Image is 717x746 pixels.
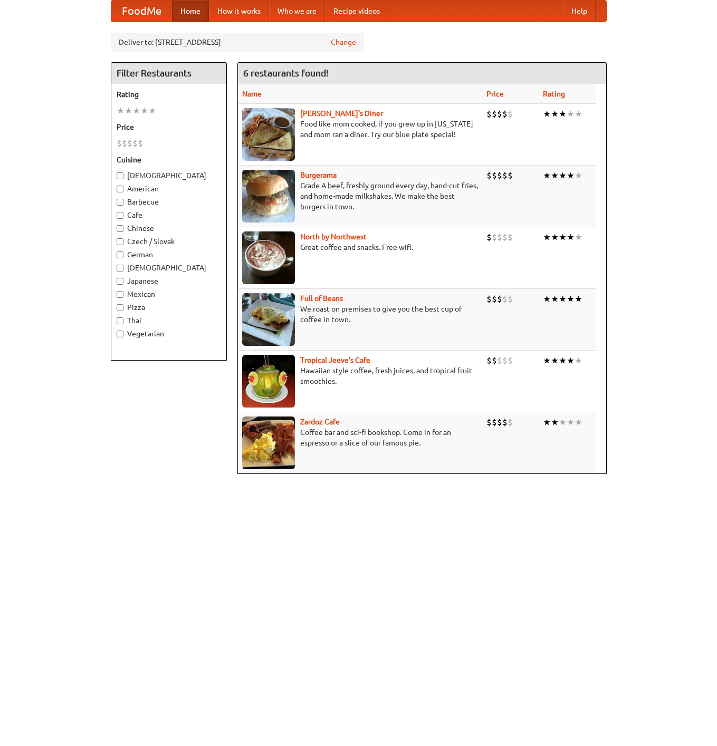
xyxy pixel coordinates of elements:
[559,231,567,243] li: ★
[486,170,492,181] li: $
[300,171,337,179] a: Burgerama
[543,170,551,181] li: ★
[117,331,123,337] input: Vegetarian
[300,418,340,426] b: Zardoz Cafe
[117,186,123,192] input: American
[331,37,356,47] a: Change
[567,170,575,181] li: ★
[242,293,295,346] img: beans.jpg
[140,105,148,117] li: ★
[502,231,508,243] li: $
[300,109,383,118] a: [PERSON_NAME]'s Diner
[122,138,127,149] li: $
[117,251,123,258] input: German
[486,293,492,305] li: $
[486,90,504,98] a: Price
[502,355,508,366] li: $
[543,90,565,98] a: Rating
[559,355,567,366] li: ★
[497,231,502,243] li: $
[242,304,478,325] p: We roast on premises to give you the best cup of coffee in town.
[117,328,221,339] label: Vegetarian
[138,138,143,149] li: $
[567,416,575,428] li: ★
[508,293,513,305] li: $
[497,293,502,305] li: $
[117,199,123,206] input: Barbecue
[117,249,221,260] label: German
[117,223,221,234] label: Chinese
[117,278,123,285] input: Japanese
[559,170,567,181] li: ★
[300,232,367,241] a: North by Northwest
[559,416,567,428] li: ★
[242,170,295,222] img: burgerama.jpg
[492,416,497,428] li: $
[486,416,492,428] li: $
[148,105,156,117] li: ★
[492,108,497,120] li: $
[497,355,502,366] li: $
[242,416,295,469] img: zardoz.jpg
[502,170,508,181] li: $
[209,1,269,22] a: How it works
[575,231,582,243] li: ★
[242,365,478,386] p: Hawaiian style coffee, fresh juices, and tropical fruit smoothies.
[551,416,559,428] li: ★
[508,231,513,243] li: $
[567,293,575,305] li: ★
[117,304,123,311] input: Pizza
[117,183,221,194] label: American
[492,293,497,305] li: $
[508,170,513,181] li: $
[551,355,559,366] li: ★
[242,180,478,212] p: Grade A beef, freshly ground every day, hand-cut fries, and home-made milkshakes. We make the bes...
[117,172,123,179] input: [DEMOGRAPHIC_DATA]
[502,416,508,428] li: $
[567,231,575,243] li: ★
[551,170,559,181] li: ★
[117,212,123,219] input: Cafe
[111,1,172,22] a: FoodMe
[117,238,123,245] input: Czech / Slovak
[111,63,226,84] h4: Filter Restaurants
[117,170,221,181] label: [DEMOGRAPHIC_DATA]
[242,108,295,161] img: sallys.jpg
[543,416,551,428] li: ★
[486,355,492,366] li: $
[117,225,123,232] input: Chinese
[132,105,140,117] li: ★
[575,108,582,120] li: ★
[117,197,221,207] label: Barbecue
[575,170,582,181] li: ★
[242,231,295,284] img: north.jpg
[559,293,567,305] li: ★
[543,231,551,243] li: ★
[497,416,502,428] li: $
[117,89,221,100] h5: Rating
[486,231,492,243] li: $
[242,242,478,253] p: Great coffee and snacks. Free wifi.
[492,231,497,243] li: $
[502,293,508,305] li: $
[300,294,343,303] a: Full of Beans
[243,68,329,78] ng-pluralize: 6 restaurants found!
[508,108,513,120] li: $
[172,1,209,22] a: Home
[117,302,221,313] label: Pizza
[551,293,559,305] li: ★
[551,108,559,120] li: ★
[551,231,559,243] li: ★
[508,416,513,428] li: $
[567,108,575,120] li: ★
[242,119,478,140] p: Food like mom cooked, if you grew up in [US_STATE] and mom ran a diner. Try our blue plate special!
[117,154,221,165] h5: Cuisine
[111,33,364,52] div: Deliver to: [STREET_ADDRESS]
[300,356,370,364] b: Tropical Jeeve's Cafe
[117,105,125,117] li: ★
[242,355,295,408] img: jeeves.jpg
